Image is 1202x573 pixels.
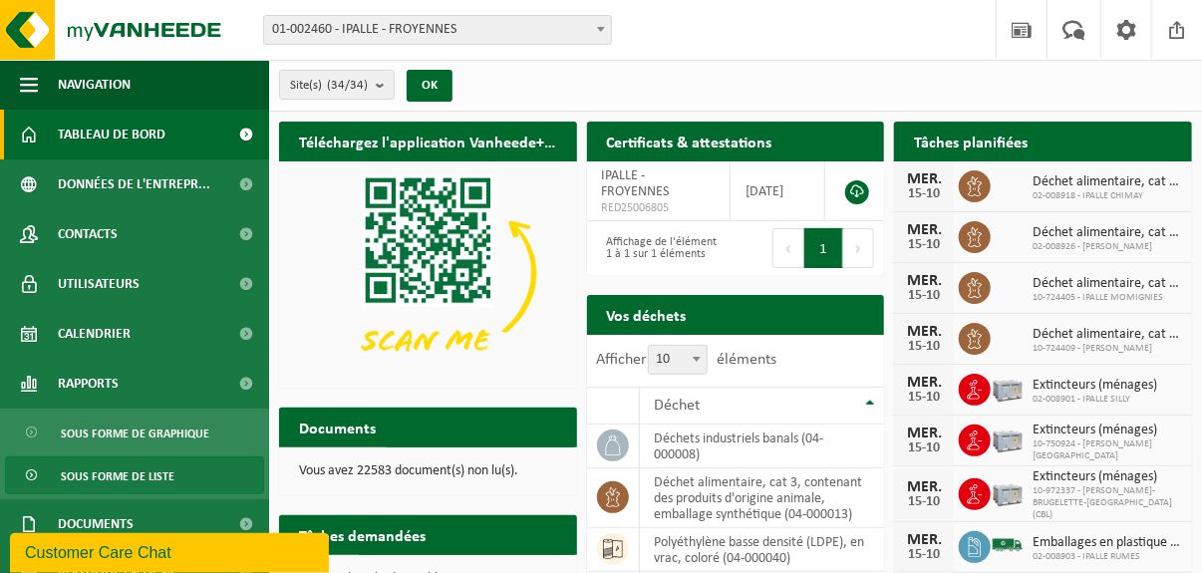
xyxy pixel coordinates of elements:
span: Tableau de bord [58,110,165,159]
span: Déchet alimentaire, cat 3, contenant des produits d'origine animale, emballage s... [1033,276,1182,292]
span: Déchet alimentaire, cat 3, contenant des produits d'origine animale, emballage s... [1033,327,1182,343]
td: [DATE] [731,161,825,221]
count: (34/34) [327,79,368,92]
td: déchets industriels banals (04-000008) [640,425,885,468]
span: Documents [58,499,134,549]
h2: Téléchargez l'application Vanheede+ maintenant! [279,122,577,160]
img: BL-SO-LV [991,528,1025,562]
span: IPALLE - FROYENNES [602,168,670,199]
div: 15-10 [904,187,944,201]
div: 15-10 [904,548,944,562]
button: Previous [772,228,804,268]
div: Affichage de l'élément 1 à 1 sur 1 éléments [597,226,726,270]
div: 15-10 [904,340,944,354]
span: Calendrier [58,309,131,359]
button: OK [407,70,452,102]
span: 01-002460 - IPALLE - FROYENNES [263,15,612,45]
span: RED25006805 [602,200,715,216]
span: Contacts [58,209,118,259]
div: MER. [904,324,944,340]
h2: Vos déchets [587,295,707,334]
span: Navigation [58,60,131,110]
span: 02-008901 - IPALLE SILLY [1033,394,1157,406]
span: Déchet alimentaire, cat 3, contenant des produits d'origine animale, emballage s... [1033,225,1182,241]
span: Extincteurs (ménages) [1033,378,1157,394]
span: Sous forme de graphique [61,415,209,452]
span: 02-008903 - IPALLE RUMES [1033,551,1182,563]
span: 01-002460 - IPALLE - FROYENNES [264,16,611,44]
span: 02-008918 - IPALLE CHIMAY [1033,190,1182,202]
a: Sous forme de graphique [5,414,264,451]
div: 15-10 [904,391,944,405]
h2: Documents [279,408,396,446]
iframe: chat widget [10,529,333,573]
div: MER. [904,375,944,391]
span: 10-750924 - [PERSON_NAME][GEOGRAPHIC_DATA] [1033,438,1182,462]
h2: Tâches demandées [279,515,446,554]
div: 15-10 [904,441,944,455]
button: Site(s)(34/34) [279,70,395,100]
h2: Certificats & attestations [587,122,792,160]
span: 02-008926 - [PERSON_NAME] [1033,241,1182,253]
span: 10-724405 - IPALLE MOMIGNIES [1033,292,1182,304]
div: MER. [904,532,944,548]
span: 10-724409 - [PERSON_NAME] [1033,343,1182,355]
span: 10 [648,345,708,375]
img: PB-LB-0680-HPE-GY-11 [991,371,1025,405]
span: Emballages en plastique vides souillés par des substances dangereuses [1033,535,1182,551]
img: PB-LB-0680-HPE-GY-11 [991,422,1025,455]
div: MER. [904,171,944,187]
div: MER. [904,426,944,441]
span: 10-972337 - [PERSON_NAME]-BRUGELETTE-[GEOGRAPHIC_DATA] (CBL) [1033,485,1182,521]
img: PB-LB-0680-HPE-GY-11 [991,475,1025,509]
span: Sous forme de liste [61,457,174,495]
button: Next [843,228,874,268]
h2: Tâches planifiées [894,122,1048,160]
img: Download de VHEPlus App [279,161,577,385]
div: MER. [904,273,944,289]
span: Déchet alimentaire, cat 3, contenant des produits d'origine animale, emballage s... [1033,174,1182,190]
div: MER. [904,479,944,495]
div: 15-10 [904,289,944,303]
td: polyéthylène basse densité (LDPE), en vrac, coloré (04-000040) [640,528,885,572]
span: Extincteurs (ménages) [1033,423,1182,438]
span: Données de l'entrepr... [58,159,210,209]
span: Déchet [655,398,701,414]
span: Rapports [58,359,119,409]
span: 10 [649,346,707,374]
div: MER. [904,222,944,238]
span: Utilisateurs [58,259,140,309]
label: Afficher éléments [597,352,777,368]
a: Sous forme de liste [5,456,264,494]
button: 1 [804,228,843,268]
td: déchet alimentaire, cat 3, contenant des produits d'origine animale, emballage synthétique (04-00... [640,468,885,528]
div: 15-10 [904,495,944,509]
span: Extincteurs (ménages) [1033,469,1182,485]
div: 15-10 [904,238,944,252]
span: Site(s) [290,71,368,101]
p: Vous avez 22583 document(s) non lu(s). [299,464,557,478]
